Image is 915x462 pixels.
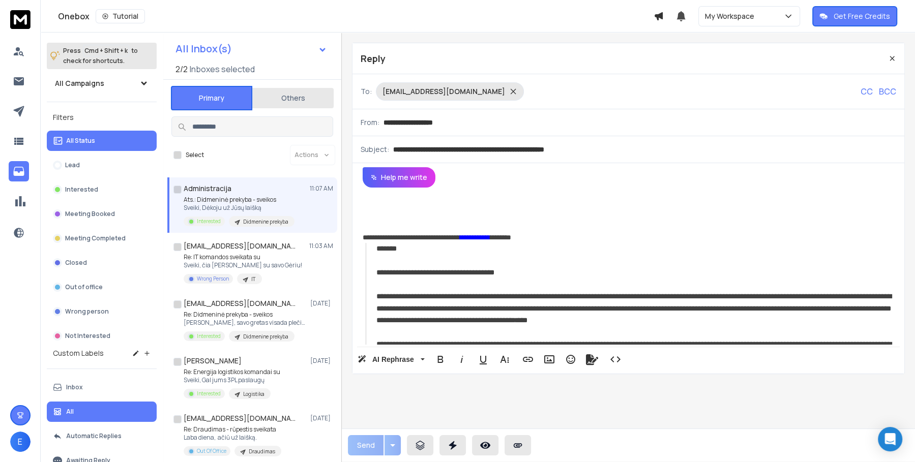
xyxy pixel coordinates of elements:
[310,414,333,422] p: [DATE]
[47,377,157,397] button: Inbox
[243,390,264,398] p: Logistika
[197,275,229,283] p: Wrong Person
[184,376,280,384] p: Sveiki, Gal jums 3PL paslaugų
[834,11,890,21] p: Get Free Credits
[861,85,873,98] p: CC
[184,413,296,423] h1: [EMAIL_ADDRESS][DOMAIN_NAME]
[10,432,31,452] button: E
[184,356,242,366] h1: [PERSON_NAME]
[561,349,580,369] button: Emoticons
[65,332,110,340] p: Not Interested
[184,298,296,309] h1: [EMAIL_ADDRESS][DOMAIN_NAME]
[47,73,157,94] button: All Campaigns
[382,86,505,97] p: [EMAIL_ADDRESS][DOMAIN_NAME]
[175,63,188,75] span: 2 / 2
[518,349,538,369] button: Insert Link (⌘K)
[58,9,654,23] div: Onebox
[65,210,115,218] p: Meeting Booked
[197,332,221,340] p: Interested
[65,283,103,291] p: Out of office
[310,184,333,193] p: 11:07 AM
[66,432,122,440] p: Automatic Replies
[96,9,145,23] button: Tutorial
[184,241,296,251] h1: [EMAIL_ADDRESS][DOMAIN_NAME]
[63,46,138,66] p: Press to check for shortcuts.
[184,319,306,327] p: [PERSON_NAME], savo gretas visada plečiame
[540,349,559,369] button: Insert Image (⌘P)
[310,357,333,365] p: [DATE]
[361,117,379,128] p: From:
[55,78,104,88] h1: All Campaigns
[47,131,157,151] button: All Status
[309,242,333,250] p: 11:03 AM
[47,228,157,249] button: Meeting Completed
[184,253,302,261] p: Re: IT komandos sveikata su
[879,85,896,98] p: BCC
[184,368,280,376] p: Re: Energija logistikos komandai su
[197,218,221,225] p: Interested
[474,349,493,369] button: Underline (⌘U)
[249,448,275,455] p: Draudimas
[361,51,386,66] p: Reply
[184,434,281,442] p: Laba diena, ačiū už laišką.
[47,110,157,125] h3: Filters
[812,6,897,26] button: Get Free Credits
[65,186,98,194] p: Interested
[495,349,514,369] button: More Text
[705,11,758,21] p: My Workspace
[243,218,288,226] p: Didmenine prekyba
[361,144,389,155] p: Subject:
[184,196,294,204] p: Ats.: Didmeninė prekyba - sveikos
[878,427,902,451] div: Open Intercom Messenger
[66,408,74,416] p: All
[65,234,126,242] p: Meeting Completed
[363,167,435,188] button: Help me write
[47,426,157,446] button: Automatic Replies
[47,204,157,224] button: Meeting Booked
[452,349,471,369] button: Italic (⌘I)
[184,425,281,434] p: Re: Draudimas - rūpestis sveikata
[197,390,221,397] p: Interested
[186,151,204,159] label: Select
[243,333,288,341] p: Didmenine prekyba
[175,44,232,54] h1: All Inbox(s)
[184,261,302,269] p: Sveiki, čia [PERSON_NAME] su savo Gėriu!
[47,402,157,422] button: All
[184,311,306,319] p: Re: Didmeninė prekyba - sveikos
[65,161,80,169] p: Lead
[47,253,157,273] button: Closed
[47,301,157,322] button: Wrong person
[47,277,157,297] button: Out of office
[370,355,416,364] span: AI Rephrase
[184,183,231,194] h1: Administracija
[606,349,625,369] button: Code View
[66,137,95,145] p: All Status
[190,63,255,75] h3: Inboxes selected
[47,179,157,200] button: Interested
[66,383,83,391] p: Inbox
[184,204,294,212] p: Sveiki, Dėkoju už Jūsų laišką
[582,349,602,369] button: Signature
[197,447,226,455] p: Out Of Office
[310,299,333,307] p: [DATE]
[53,348,104,358] h3: Custom Labels
[83,45,129,56] span: Cmd + Shift + k
[65,307,109,316] p: Wrong person
[252,87,334,109] button: Others
[47,326,157,346] button: Not Interested
[167,39,335,59] button: All Inbox(s)
[171,86,252,110] button: Primary
[431,349,450,369] button: Bold (⌘B)
[251,275,256,283] p: IT
[356,349,427,369] button: AI Rephrase
[47,155,157,175] button: Lead
[361,86,372,97] p: To:
[65,259,87,267] p: Closed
